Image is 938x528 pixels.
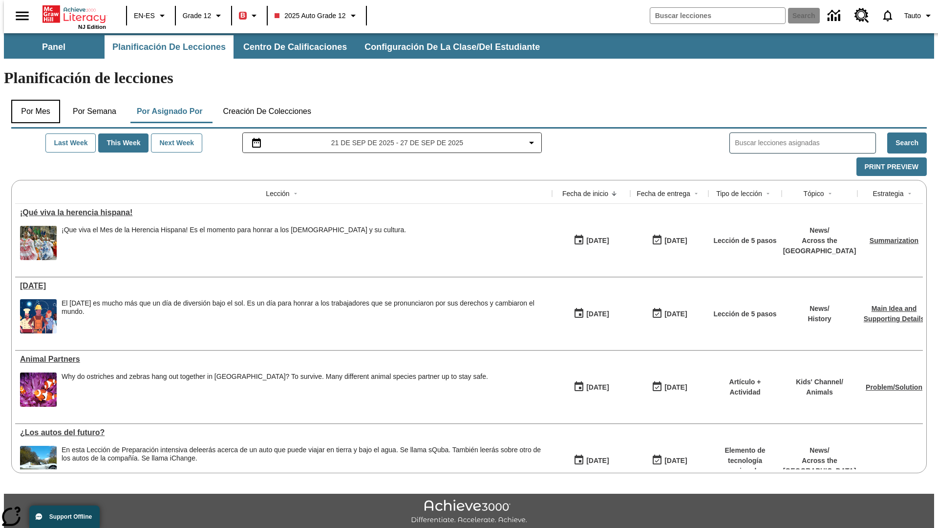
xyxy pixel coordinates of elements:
[331,138,463,148] span: 21 de sep de 2025 - 27 de sep de 2025
[866,383,922,391] a: Problem/Solution
[290,188,301,199] button: Sort
[364,42,540,53] span: Configuración de la clase/del estudiante
[5,35,103,59] button: Panel
[78,24,106,30] span: NJ Edition
[235,7,264,24] button: Boost El color de la clase es rojo. Cambiar el color de la clase.
[873,189,903,198] div: Estrategia
[134,11,155,21] span: EN-ES
[648,305,690,323] button: 06/30/26: Último día en que podrá accederse la lección
[796,377,843,387] p: Kids' Channel /
[62,446,547,480] div: En esta Lección de Preparación intensiva de leerás acerca de un auto que puede viajar en tierra y...
[735,136,875,150] input: Buscar lecciones asignadas
[11,100,60,123] button: Por mes
[648,451,690,470] button: 08/01/26: Último día en que podrá accederse la lección
[20,446,57,480] img: High-tech automobile treading water.
[275,11,345,21] span: 2025 Auto Grade 12
[62,299,547,333] div: El Día del Trabajo es mucho más que un día de diversión bajo el sol. Es un día para honrar a los ...
[20,355,547,364] a: Animal Partners, Lessons
[716,189,762,198] div: Tipo de lección
[664,381,687,394] div: [DATE]
[526,137,537,149] svg: Collapse Date Range Filter
[65,100,124,123] button: Por semana
[570,378,612,396] button: 07/07/25: Primer día en que estuvo disponible la lección
[4,35,549,59] div: Subbarra de navegación
[664,308,687,320] div: [DATE]
[243,42,347,53] span: Centro de calificaciones
[849,2,875,29] a: Centro de recursos, Se abrirá en una pestaña nueva.
[783,236,856,256] p: Across the [GEOGRAPHIC_DATA]
[29,506,100,528] button: Support Offline
[900,7,938,24] button: Perfil/Configuración
[562,189,608,198] div: Fecha de inicio
[247,137,538,149] button: Seleccione el intervalo de fechas opción del menú
[49,513,92,520] span: Support Offline
[808,304,831,314] p: News /
[586,381,609,394] div: [DATE]
[664,235,687,247] div: [DATE]
[650,8,785,23] input: search field
[803,189,824,198] div: Tópico
[62,446,547,462] div: En esta Lección de Preparación intensiva de
[713,445,777,476] p: Elemento de tecnología mejorada
[20,282,547,290] a: Día del Trabajo, Lessons
[43,4,106,24] a: Portada
[875,3,900,28] a: Notificaciones
[20,428,547,437] a: ¿Los autos del futuro? , Lessons
[713,236,776,246] p: Lección de 5 pasos
[62,446,541,462] testabrev: leerás acerca de un auto que puede viajar en tierra y bajo el agua. Se llama sQuba. También leerá...
[240,9,245,22] span: B
[179,7,228,24] button: Grado: Grade 12, Elige un grado
[870,237,918,244] a: Summarization
[20,208,547,217] a: ¡Qué viva la herencia hispana!, Lessons
[608,188,620,199] button: Sort
[822,2,849,29] a: Centro de información
[570,305,612,323] button: 07/23/25: Primer día en que estuvo disponible la lección
[45,133,96,153] button: Last Week
[20,226,57,260] img: A photograph of Hispanic women participating in a parade celebrating Hispanic culture. The women ...
[112,42,226,53] span: Planificación de lecciones
[783,225,856,236] p: News /
[183,11,211,21] span: Grade 12
[648,231,690,250] button: 09/21/25: Último día en que podrá accederse la lección
[215,100,319,123] button: Creación de colecciones
[637,189,690,198] div: Fecha de entrega
[357,35,548,59] button: Configuración de la clase/del estudiante
[796,387,843,397] p: Animals
[151,133,202,153] button: Next Week
[808,314,831,324] p: History
[713,309,776,319] p: Lección de 5 pasos
[62,226,406,234] div: ¡Que viva el Mes de la Herencia Hispana! Es el momento para honrar a los [DEMOGRAPHIC_DATA] y su ...
[690,188,702,199] button: Sort
[4,69,934,87] h1: Planificación de lecciones
[783,445,856,456] p: News /
[235,35,355,59] button: Centro de calificaciones
[856,157,927,176] button: Print Preview
[783,456,856,476] p: Across the [GEOGRAPHIC_DATA]
[586,308,609,320] div: [DATE]
[8,1,37,30] button: Abrir el menú lateral
[570,451,612,470] button: 07/01/25: Primer día en que estuvo disponible la lección
[904,11,921,21] span: Tauto
[20,282,547,290] div: Día del Trabajo
[266,189,289,198] div: Lección
[664,455,687,467] div: [DATE]
[4,33,934,59] div: Subbarra de navegación
[586,235,609,247] div: [DATE]
[20,299,57,333] img: A banner with a blue background shows an illustrated row of diverse men and women dressed in clot...
[762,188,774,199] button: Sort
[20,373,57,407] img: Three clownfish swim around a purple anemone.
[62,373,488,407] div: Why do ostriches and zebras hang out together in Africa? To survive. Many different animal specie...
[62,299,547,316] div: El [DATE] es mucho más que un día de diversión bajo el sol. Es un día para honrar a los trabajado...
[824,188,836,199] button: Sort
[411,500,527,525] img: Achieve3000 Differentiate Accelerate Achieve
[42,42,65,53] span: Panel
[20,355,547,364] div: Animal Partners
[713,377,777,397] p: Artículo + Actividad
[105,35,234,59] button: Planificación de lecciones
[271,7,362,24] button: Class: 2025 Auto Grade 12, Selecciona una clase
[43,3,106,30] div: Portada
[130,7,172,24] button: Language: EN-ES, Selecciona un idioma
[648,378,690,396] button: 06/30/26: Último día en que podrá accederse la lección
